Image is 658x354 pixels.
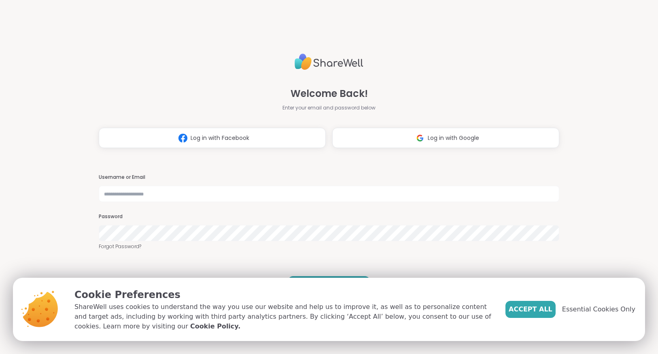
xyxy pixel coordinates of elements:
[99,174,559,181] h3: Username or Email
[74,302,492,331] p: ShareWell uses cookies to understand the way you use our website and help us to improve it, as we...
[175,131,191,146] img: ShareWell Logomark
[99,128,326,148] button: Log in with Facebook
[99,213,559,220] h3: Password
[505,301,556,318] button: Accept All
[282,104,376,112] span: Enter your email and password below
[562,305,635,314] span: Essential Cookies Only
[99,243,559,250] a: Forgot Password?
[509,305,552,314] span: Accept All
[190,322,240,331] a: Cookie Policy.
[428,134,479,142] span: Log in with Google
[288,276,370,293] button: LOG IN
[74,287,492,302] p: Cookie Preferences
[332,128,559,148] button: Log in with Google
[412,131,428,146] img: ShareWell Logomark
[295,50,363,73] img: ShareWell Logo
[191,134,249,142] span: Log in with Facebook
[291,86,368,101] span: Welcome Back!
